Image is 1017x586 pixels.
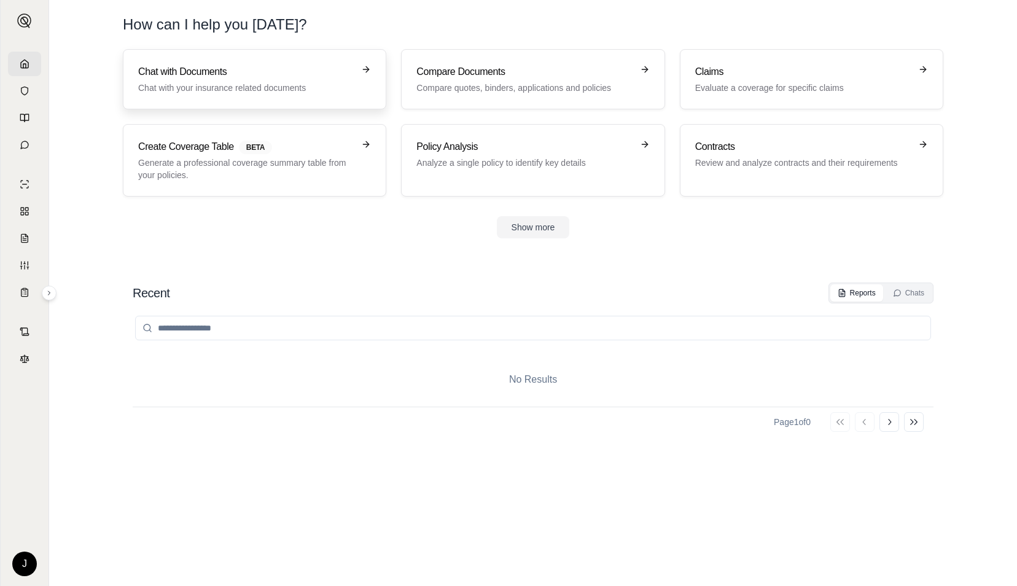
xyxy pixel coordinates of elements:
[497,216,570,238] button: Show more
[680,124,943,197] a: ContractsReview and analyze contracts and their requirements
[8,52,41,76] a: Home
[8,79,41,103] a: Documents Vault
[893,288,924,298] div: Chats
[695,157,911,169] p: Review and analyze contracts and their requirements
[680,49,943,109] a: ClaimsEvaluate a coverage for specific claims
[695,82,911,94] p: Evaluate a coverage for specific claims
[416,157,632,169] p: Analyze a single policy to identify key details
[774,416,811,428] div: Page 1 of 0
[42,286,56,300] button: Expand sidebar
[8,319,41,344] a: Contract Analysis
[133,353,933,407] div: No Results
[17,14,32,28] img: Expand sidebar
[8,346,41,371] a: Legal Search Engine
[8,226,41,251] a: Claim Coverage
[123,49,386,109] a: Chat with DocumentsChat with your insurance related documents
[416,64,632,79] h3: Compare Documents
[138,139,354,154] h3: Create Coverage Table
[123,124,386,197] a: Create Coverage TableBETAGenerate a professional coverage summary table from your policies.
[695,139,911,154] h3: Contracts
[401,49,664,109] a: Compare DocumentsCompare quotes, binders, applications and policies
[8,253,41,278] a: Custom Report
[138,64,354,79] h3: Chat with Documents
[8,172,41,197] a: Single Policy
[416,82,632,94] p: Compare quotes, binders, applications and policies
[838,288,876,298] div: Reports
[830,284,883,302] button: Reports
[239,141,272,154] span: BETA
[886,284,932,302] button: Chats
[8,133,41,157] a: Chat
[133,284,169,302] h2: Recent
[8,199,41,224] a: Policy Comparisons
[8,280,41,305] a: Coverage Table
[138,157,354,181] p: Generate a professional coverage summary table from your policies.
[401,124,664,197] a: Policy AnalysisAnalyze a single policy to identify key details
[12,9,37,33] button: Expand sidebar
[138,82,354,94] p: Chat with your insurance related documents
[8,106,41,130] a: Prompt Library
[123,15,943,34] h1: How can I help you [DATE]?
[416,139,632,154] h3: Policy Analysis
[12,552,37,576] div: J
[695,64,911,79] h3: Claims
